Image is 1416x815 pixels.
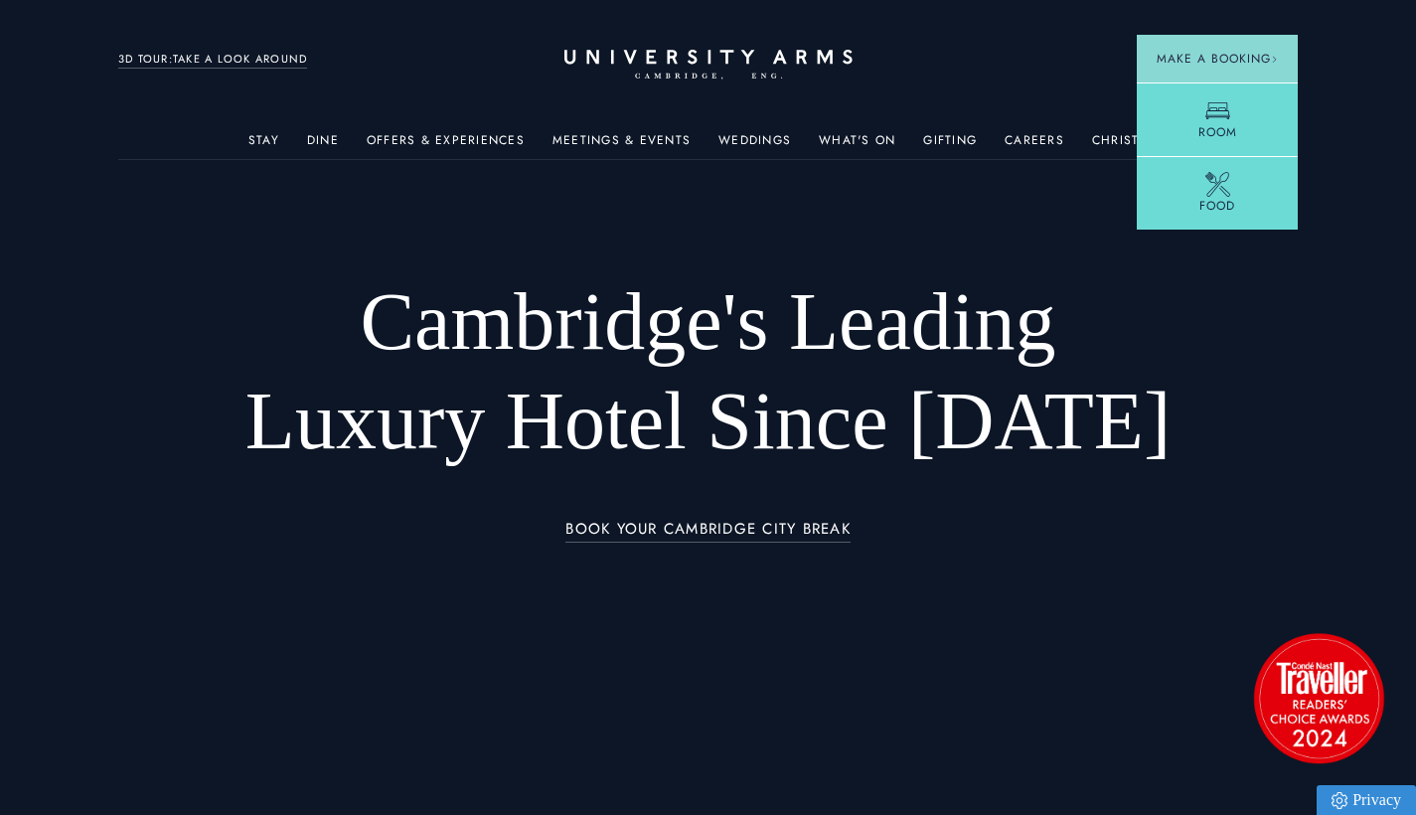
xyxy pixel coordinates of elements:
a: What's On [819,133,895,159]
span: Make a Booking [1157,50,1278,68]
a: Careers [1005,133,1064,159]
a: Meetings & Events [552,133,691,159]
a: Dine [307,133,339,159]
a: Stay [248,133,279,159]
a: Christmas [1092,133,1168,159]
span: Room [1198,123,1237,141]
a: 3D TOUR:TAKE A LOOK AROUND [118,51,308,69]
h1: Cambridge's Leading Luxury Hotel Since [DATE] [236,272,1180,471]
img: Privacy [1332,792,1347,809]
button: Make a BookingArrow icon [1137,35,1298,82]
img: image-2524eff8f0c5d55edbf694693304c4387916dea5-1501x1501-png [1244,623,1393,772]
a: Food [1137,156,1298,230]
a: Weddings [718,133,791,159]
a: Gifting [923,133,977,159]
a: Home [564,50,853,81]
a: BOOK YOUR CAMBRIDGE CITY BREAK [565,521,851,544]
a: Privacy [1317,785,1416,815]
a: Room [1137,82,1298,156]
img: Arrow icon [1271,56,1278,63]
span: Food [1199,197,1235,215]
a: Offers & Experiences [367,133,525,159]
